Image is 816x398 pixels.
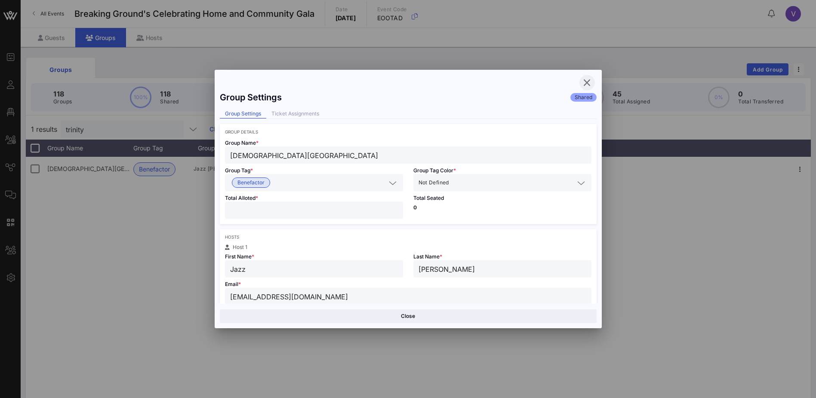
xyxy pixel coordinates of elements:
span: Last Name [413,253,442,260]
span: Email [225,281,241,287]
span: Total Alloted [225,195,258,201]
span: Group Tag [225,167,253,174]
div: Shared [570,93,597,102]
span: Benefactor [237,178,265,187]
div: Ticket Assignments [266,109,324,118]
button: Close [220,309,597,323]
div: Group Details [225,129,591,134]
div: Not Defined [413,174,591,191]
span: Group Tag Color [413,167,456,174]
div: Benefactor [225,174,403,191]
span: Total Seated [413,195,444,201]
span: Not Defined [419,178,449,187]
div: Hosts [225,234,591,239]
span: First Name [225,253,254,260]
span: Group Name [225,140,259,146]
div: Group Settings [220,92,282,103]
span: Host 1 [233,244,247,250]
p: 0 [413,205,591,210]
